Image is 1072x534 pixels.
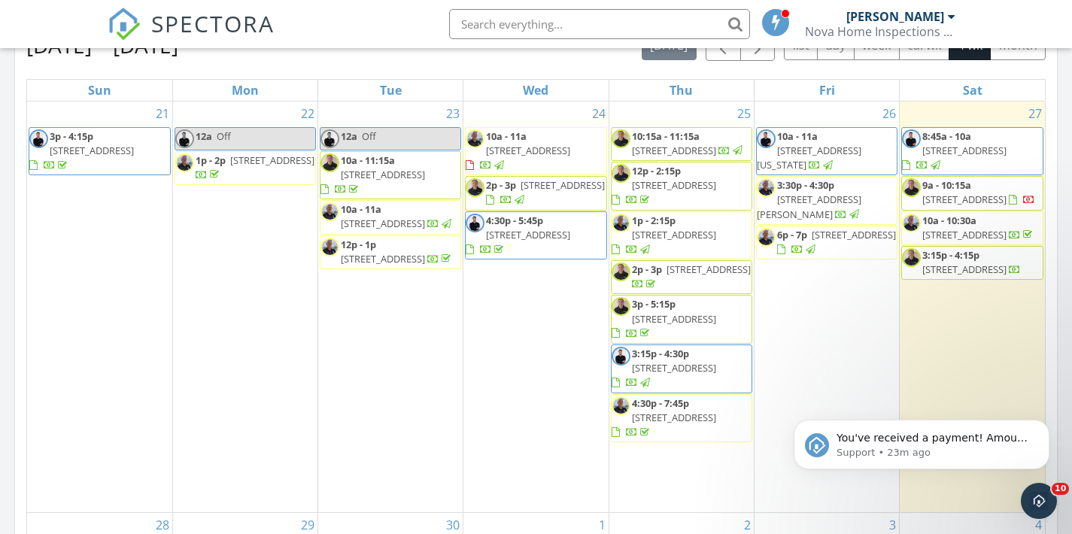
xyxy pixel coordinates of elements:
[320,129,339,148] img: 59d61c54017e42aea4c34c93f3af329b.jpeg
[230,153,314,167] span: [STREET_ADDRESS]
[196,129,212,143] span: 12a
[612,347,716,389] a: 3:15p - 4:30p [STREET_ADDRESS]
[466,214,484,232] img: 59d61c54017e42aea4c34c93f3af329b.jpeg
[320,235,461,269] a: 12p - 1p [STREET_ADDRESS]
[341,129,357,143] span: 12a
[632,262,662,276] span: 2p - 3p
[609,102,754,512] td: Go to September 25, 2025
[463,102,609,512] td: Go to September 24, 2025
[757,178,776,197] img: 6b997ea30cf64146af1a52bafddd9f75.jpeg
[632,312,716,326] span: [STREET_ADDRESS]
[377,80,405,101] a: Tuesday
[902,214,921,232] img: 6b997ea30cf64146af1a52bafddd9f75.jpeg
[486,214,543,227] span: 4:30p - 5:45p
[757,178,861,220] a: 3:30p - 4:30p [STREET_ADDRESS][PERSON_NAME]
[521,178,605,192] span: [STREET_ADDRESS]
[632,411,716,424] span: [STREET_ADDRESS]
[611,295,752,344] a: 3p - 5:15p [STREET_ADDRESS]
[771,388,1072,493] iframe: Intercom notifications message
[632,297,676,311] span: 3p - 5:15p
[589,102,609,126] a: Go to September 24, 2025
[922,144,1007,157] span: [STREET_ADDRESS]
[449,9,750,39] input: Search everything...
[901,246,1043,280] a: 3:15p - 4:15p [STREET_ADDRESS]
[465,127,606,176] a: 10a - 11a [STREET_ADDRESS]
[466,129,570,171] a: 10a - 11a [STREET_ADDRESS]
[812,228,896,241] span: [STREET_ADDRESS]
[922,178,971,192] span: 9a - 10:15a
[846,9,944,24] div: [PERSON_NAME]
[632,144,716,157] span: [STREET_ADDRESS]
[612,396,716,438] a: 4:30p - 7:45p [STREET_ADDRESS]
[320,202,339,221] img: 6b997ea30cf64146af1a52bafddd9f75.jpeg
[922,248,979,262] span: 3:15p - 4:15p
[318,102,463,512] td: Go to September 23, 2025
[50,144,134,157] span: [STREET_ADDRESS]
[465,176,606,210] a: 2p - 3p [STREET_ADDRESS]
[816,80,838,101] a: Friday
[341,252,425,265] span: [STREET_ADDRESS]
[341,168,425,181] span: [STREET_ADDRESS]
[612,297,630,316] img: 6acd80472ad7435a90db2f2455e1efbe.jpeg
[632,164,681,177] span: 12p - 2:15p
[632,361,716,375] span: [STREET_ADDRESS]
[486,144,570,157] span: [STREET_ADDRESS]
[757,129,861,171] a: 10a - 11a [STREET_ADDRESS][US_STATE]
[777,228,896,256] a: 6p - 7p [STREET_ADDRESS]
[612,347,630,366] img: 59d61c54017e42aea4c34c93f3af329b.jpeg
[341,217,425,230] span: [STREET_ADDRESS]
[632,129,700,143] span: 10:15a - 11:15a
[757,193,861,220] span: [STREET_ADDRESS][PERSON_NAME]
[341,153,395,167] span: 10a - 11:15a
[466,178,484,197] img: 6acd80472ad7435a90db2f2455e1efbe.jpeg
[466,129,484,148] img: 6b997ea30cf64146af1a52bafddd9f75.jpeg
[85,80,114,101] a: Sunday
[362,129,376,143] span: Off
[756,176,897,225] a: 3:30p - 4:30p [STREET_ADDRESS][PERSON_NAME]
[486,129,527,143] span: 10a - 11a
[901,127,1043,176] a: 8:45a - 10a [STREET_ADDRESS]
[902,129,921,148] img: 59d61c54017e42aea4c34c93f3af329b.jpeg
[612,214,716,256] a: 1p - 2:15p [STREET_ADDRESS]
[612,297,716,339] a: 3p - 5:15p [STREET_ADDRESS]
[612,396,630,415] img: 6b997ea30cf64146af1a52bafddd9f75.jpeg
[341,202,381,216] span: 10a - 11a
[777,178,834,192] span: 3:30p - 4:30p
[756,226,897,259] a: 6p - 7p [STREET_ADDRESS]
[611,260,752,294] a: 2p - 3p [STREET_ADDRESS]
[175,153,194,172] img: 6b997ea30cf64146af1a52bafddd9f75.jpeg
[320,200,461,234] a: 10a - 11a [STREET_ADDRESS]
[879,102,899,126] a: Go to September 26, 2025
[341,202,454,230] a: 10a - 11a [STREET_ADDRESS]
[175,151,316,185] a: 1p - 2p [STREET_ADDRESS]
[29,129,48,148] img: 59d61c54017e42aea4c34c93f3af329b.jpeg
[108,8,141,41] img: The Best Home Inspection Software - Spectora
[175,129,194,148] img: 59d61c54017e42aea4c34c93f3af329b.jpeg
[901,211,1043,245] a: 10a - 10:30a [STREET_ADDRESS]
[612,262,630,281] img: 6acd80472ad7435a90db2f2455e1efbe.jpeg
[29,127,171,176] a: 3p - 4:15p [STREET_ADDRESS]
[611,127,752,161] a: 10:15a - 11:15a [STREET_ADDRESS]
[632,396,689,410] span: 4:30p - 7:45p
[902,248,921,267] img: 6acd80472ad7435a90db2f2455e1efbe.jpeg
[443,102,463,126] a: Go to September 23, 2025
[486,178,605,206] a: 2p - 3p [STREET_ADDRESS]
[757,144,861,171] span: [STREET_ADDRESS][US_STATE]
[466,214,570,256] a: 4:30p - 5:45p [STREET_ADDRESS]
[196,153,226,167] span: 1p - 2p
[108,20,275,52] a: SPECTORA
[922,248,1021,276] a: 3:15p - 4:15p [STREET_ADDRESS]
[922,228,1007,241] span: [STREET_ADDRESS]
[612,214,630,232] img: 6b997ea30cf64146af1a52bafddd9f75.jpeg
[611,162,752,211] a: 12p - 2:15p [STREET_ADDRESS]
[320,153,425,196] a: 10a - 11:15a [STREET_ADDRESS]
[320,151,461,200] a: 10a - 11:15a [STREET_ADDRESS]
[922,193,1007,206] span: [STREET_ADDRESS]
[632,347,689,360] span: 3:15p - 4:30p
[667,80,696,101] a: Thursday
[27,102,172,512] td: Go to September 21, 2025
[196,153,314,181] a: 1p - 2p [STREET_ADDRESS]
[902,178,921,197] img: 6acd80472ad7435a90db2f2455e1efbe.jpeg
